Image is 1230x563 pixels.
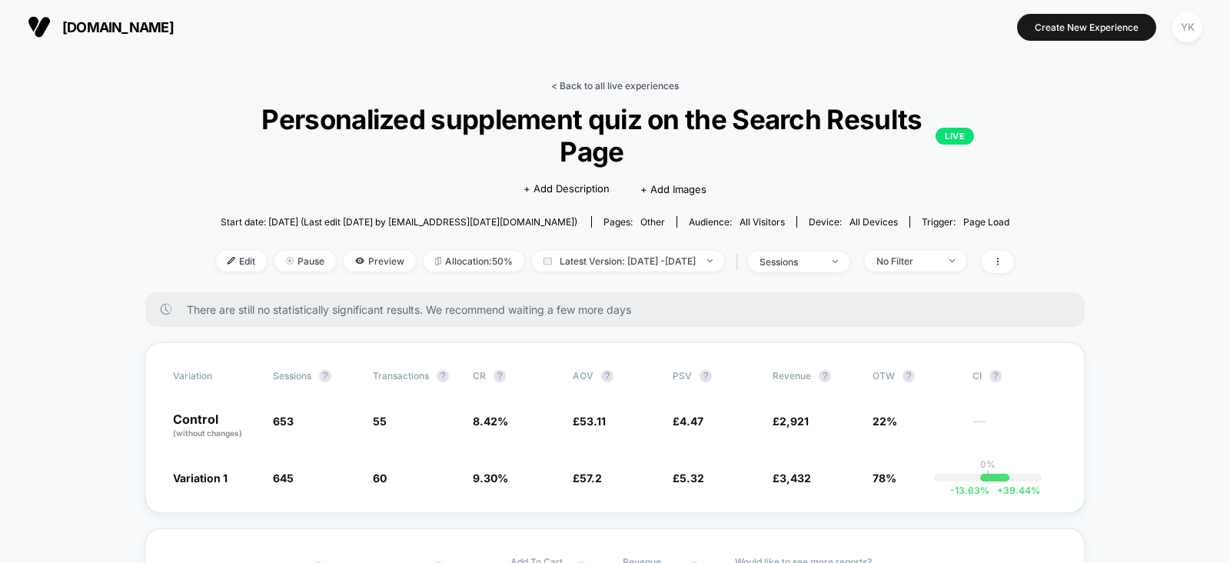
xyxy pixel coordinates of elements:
span: | [732,251,748,273]
span: All Visitors [740,216,785,228]
a: < Back to all live experiences [551,80,679,92]
span: 57.2 [580,471,602,485]
span: Preview [344,251,416,272]
button: ? [700,370,712,382]
span: Page Load [963,216,1009,228]
button: YK [1168,12,1207,43]
span: There are still no statistically significant results. We recommend waiting a few more days [187,303,1054,316]
span: £ [773,471,811,485]
span: Latest Version: [DATE] - [DATE] [532,251,724,272]
span: (without changes) [173,428,242,438]
img: calendar [544,257,552,265]
span: 60 [373,471,387,485]
button: ? [437,370,449,382]
span: other [640,216,665,228]
span: 9.30 % [473,471,508,485]
span: Personalized supplement quiz on the Search Results Page [256,103,974,168]
div: No Filter [876,255,938,267]
span: --- [972,417,1057,439]
img: edit [228,257,235,265]
div: Audience: [689,216,785,228]
span: Revenue [773,370,811,381]
p: 0% [980,458,996,470]
span: PSV [673,370,692,381]
img: Visually logo [28,15,51,38]
p: LIVE [936,128,974,145]
div: Pages: [603,216,665,228]
span: + Add Images [640,183,706,195]
span: 653 [273,415,294,428]
p: Control [173,413,258,439]
span: Device: [796,216,909,228]
p: | [986,470,989,481]
div: sessions [760,256,821,268]
span: 5.32 [680,471,704,485]
span: 39.44 % [989,485,1040,496]
span: Variation [173,370,258,382]
span: + Add Description [524,182,610,197]
button: ? [903,370,915,382]
span: 645 [273,471,294,485]
span: 78% [873,471,896,485]
span: OTW [873,370,957,382]
button: [DOMAIN_NAME] [23,15,178,39]
button: ? [819,370,831,382]
span: Transactions [373,370,429,381]
span: Allocation: 50% [424,251,524,272]
span: Start date: [DATE] (Last edit [DATE] by [EMAIL_ADDRESS][DATE][DOMAIN_NAME]) [221,216,577,228]
span: 2,921 [780,415,809,428]
span: £ [573,415,606,428]
span: AOV [573,370,593,381]
span: CR [473,370,486,381]
img: end [286,257,294,265]
span: 8.42 % [473,415,508,428]
span: 53.11 [580,415,606,428]
span: Edit [216,251,267,272]
button: ? [601,370,613,382]
img: end [707,259,713,262]
span: 22% [873,415,897,428]
span: + [997,485,1003,496]
span: Sessions [273,370,311,381]
span: Variation 1 [173,471,228,485]
span: 3,432 [780,471,811,485]
img: end [833,260,838,263]
span: all devices [849,216,898,228]
span: £ [773,415,809,428]
span: 55 [373,415,387,428]
button: ? [319,370,331,382]
span: 4.47 [680,415,703,428]
span: CI [972,370,1057,382]
span: Pause [274,251,336,272]
span: £ [673,471,704,485]
div: Trigger: [922,216,1009,228]
span: [DOMAIN_NAME] [62,19,174,35]
img: rebalance [435,257,441,265]
img: end [949,259,955,262]
span: £ [673,415,703,428]
span: -13.63 % [950,485,989,496]
button: Create New Experience [1017,14,1156,41]
button: ? [494,370,506,382]
button: ? [989,370,1002,382]
span: £ [573,471,602,485]
div: YK [1172,12,1202,42]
